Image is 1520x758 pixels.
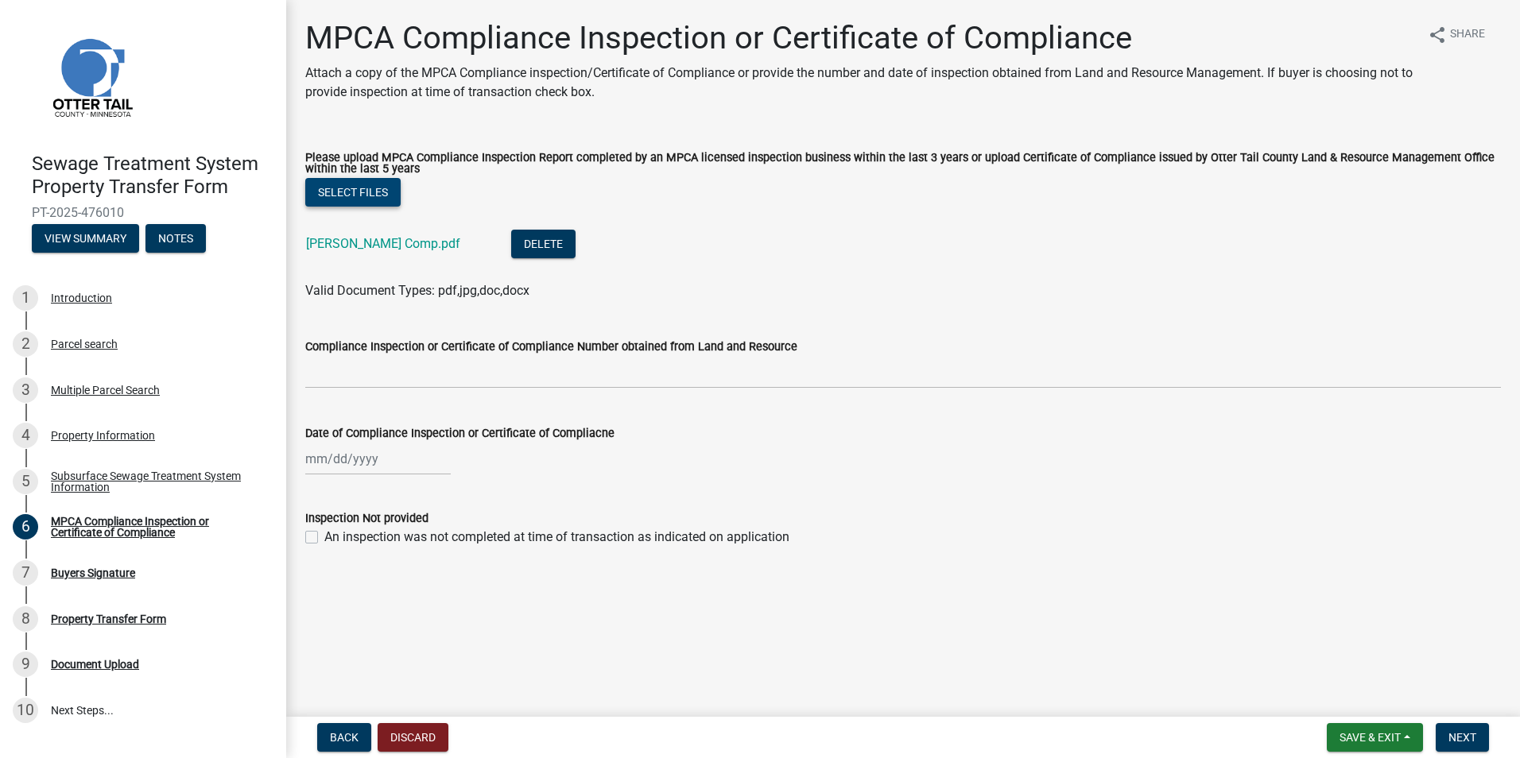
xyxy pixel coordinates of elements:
[511,230,576,258] button: Delete
[305,428,615,439] label: Date of Compliance Inspection or Certificate of Compliacne
[32,205,254,220] span: PT-2025-476010
[306,236,460,251] a: [PERSON_NAME] Comp.pdf
[13,606,38,632] div: 8
[145,224,206,253] button: Notes
[305,19,1415,57] h1: MPCA Compliance Inspection or Certificate of Compliance
[305,342,797,353] label: Compliance Inspection or Certificate of Compliance Number obtained from Land and Resource
[330,731,359,744] span: Back
[305,64,1415,102] p: Attach a copy of the MPCA Compliance inspection/Certificate of Compliance or provide the number a...
[378,723,448,752] button: Discard
[32,17,151,136] img: Otter Tail County, Minnesota
[13,423,38,448] div: 4
[13,285,38,311] div: 1
[51,659,139,670] div: Document Upload
[13,331,38,357] div: 2
[51,470,261,493] div: Subsurface Sewage Treatment System Information
[13,469,38,494] div: 5
[1340,731,1401,744] span: Save & Exit
[305,283,529,298] span: Valid Document Types: pdf,jpg,doc,docx
[51,338,118,350] div: Parcel search
[13,377,38,403] div: 3
[13,560,38,586] div: 7
[51,292,112,304] div: Introduction
[145,233,206,246] wm-modal-confirm: Notes
[51,385,160,396] div: Multiple Parcel Search
[324,528,789,547] label: An inspection was not completed at time of transaction as indicated on application
[305,153,1501,176] label: Please upload MPCA Compliance Inspection Report completed by an MPCA licensed inspection business...
[1436,723,1489,752] button: Next
[305,513,428,524] label: Inspection Not provided
[51,516,261,538] div: MPCA Compliance Inspection or Certificate of Compliance
[1448,731,1476,744] span: Next
[51,430,155,441] div: Property Information
[13,652,38,677] div: 9
[13,698,38,723] div: 10
[32,224,139,253] button: View Summary
[1415,19,1498,50] button: shareShare
[51,613,166,625] div: Property Transfer Form
[1428,25,1447,44] i: share
[1327,723,1423,752] button: Save & Exit
[305,178,401,207] button: Select files
[32,233,139,246] wm-modal-confirm: Summary
[32,153,273,199] h4: Sewage Treatment System Property Transfer Form
[51,567,135,578] div: Buyers Signature
[305,443,451,475] input: mm/dd/yyyy
[511,238,576,253] wm-modal-confirm: Delete Document
[13,514,38,539] div: 6
[1450,25,1485,44] span: Share
[317,723,371,752] button: Back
